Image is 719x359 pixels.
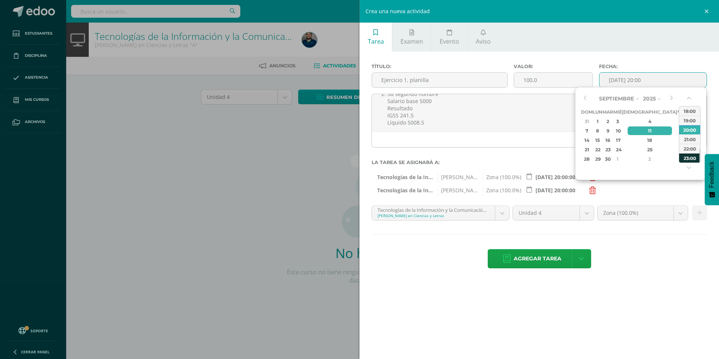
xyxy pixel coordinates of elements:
[372,206,509,220] a: Tecnologías de la Información y la Comunicación 5 'B'[PERSON_NAME] en Ciencias y Letras
[614,155,621,163] div: 1
[514,249,561,268] span: Agregar tarea
[582,136,592,145] div: 14
[582,117,592,126] div: 31
[679,125,700,134] div: 20:00
[603,206,668,220] span: Zona (100.0%)
[372,160,707,165] label: La tarea se asignará a:
[679,144,700,153] div: 22:00
[599,64,707,69] label: Fecha:
[582,155,592,163] div: 28
[628,117,672,126] div: 4
[628,155,672,163] div: 2
[392,23,431,52] a: Examen
[593,107,602,117] th: Lun
[614,126,621,135] div: 10
[377,185,434,196] span: Tecnologías de la Información y la Comunicación 5 'B'
[599,95,634,102] span: Septiembre
[628,126,672,135] div: 11
[594,145,602,154] div: 22
[440,37,459,46] span: Evento
[476,37,491,46] span: Aviso
[438,172,479,183] span: Quinto Quinto Bachillerato en Ciencias y Letras
[622,107,677,117] th: [DEMOGRAPHIC_DATA]
[613,107,622,117] th: Mié
[678,145,685,154] div: 26
[678,126,685,135] div: 12
[594,117,602,126] div: 1
[519,206,574,220] span: Unidad 4
[599,73,707,87] input: Fecha de entrega
[679,153,700,163] div: 23:00
[628,145,672,154] div: 25
[359,23,392,52] a: Tarea
[438,185,479,196] span: Quinto Quinto Bachillerato en Ciencias y Letras
[514,73,593,87] input: Puntos máximos
[602,107,613,117] th: Mar
[604,155,612,163] div: 30
[594,155,602,163] div: 29
[513,206,594,220] a: Unidad 4
[368,37,384,46] span: Tarea
[643,95,656,102] span: 2025
[377,172,434,183] span: Tecnologías de la Información y la Comunicación 5 'A'
[598,206,688,220] a: Zona (100.0%)
[677,107,686,117] th: Vie
[614,117,621,126] div: 3
[582,126,592,135] div: 7
[708,161,715,188] span: Feedback
[679,134,700,144] div: 21:00
[594,126,602,135] div: 8
[483,172,521,183] span: Zona (100.0%)
[705,154,719,205] button: Feedback - Mostrar encuesta
[582,145,592,154] div: 21
[431,23,467,52] a: Evento
[679,106,700,116] div: 18:00
[594,136,602,145] div: 15
[581,107,593,117] th: Dom
[614,145,621,154] div: 24
[628,136,672,145] div: 18
[378,213,489,218] div: [PERSON_NAME] en Ciencias y Letras
[678,117,685,126] div: 5
[604,136,612,145] div: 16
[678,136,685,145] div: 19
[483,185,521,196] span: Zona (100.0%)
[372,73,507,87] input: Título
[378,206,489,213] div: Tecnologías de la Información y la Comunicación 5 'B'
[678,155,685,163] div: 3
[614,136,621,145] div: 17
[604,145,612,154] div: 23
[400,37,423,46] span: Examen
[679,116,700,125] div: 19:00
[604,117,612,126] div: 2
[468,23,499,52] a: Aviso
[372,64,508,69] label: Título:
[514,64,593,69] label: Valor:
[604,126,612,135] div: 9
